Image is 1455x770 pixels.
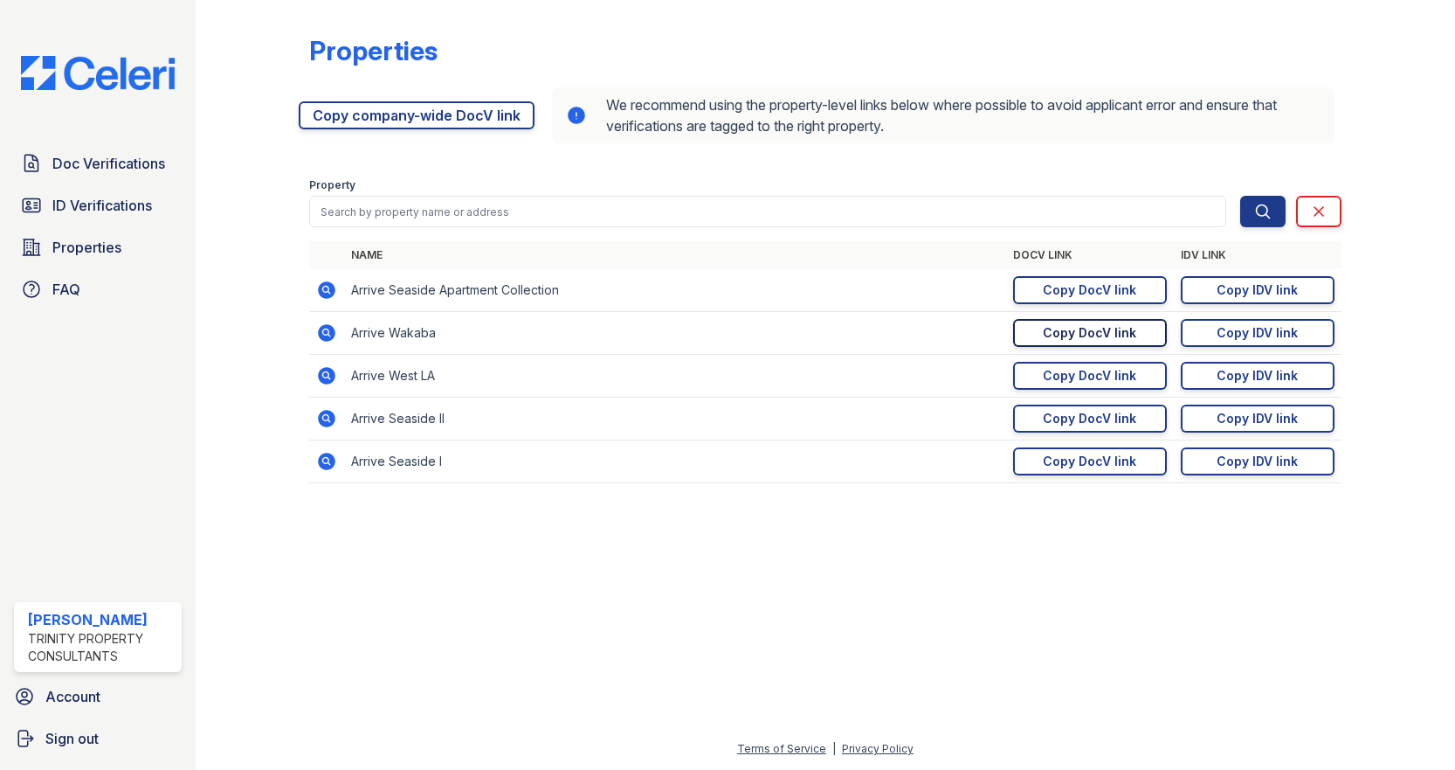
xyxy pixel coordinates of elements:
[1217,281,1298,299] div: Copy IDV link
[299,101,534,129] a: Copy company-wide DocV link
[1181,447,1334,475] a: Copy IDV link
[344,241,1005,269] th: Name
[309,178,355,192] label: Property
[1181,362,1334,390] a: Copy IDV link
[14,230,182,265] a: Properties
[1013,362,1167,390] a: Copy DocV link
[1013,276,1167,304] a: Copy DocV link
[344,355,1005,398] td: Arrive West LA
[344,440,1005,483] td: Arrive Seaside I
[1181,276,1334,304] a: Copy IDV link
[52,279,80,300] span: FAQ
[7,56,189,90] img: CE_Logo_Blue-a8612792a0a2168367f1c8372b55b34899dd931a85d93a1a3d3e32e68fde9ad4.png
[1217,367,1298,385] div: Copy IDV link
[1043,453,1136,470] div: Copy DocV link
[344,398,1005,440] td: Arrive Seaside II
[1181,319,1334,347] a: Copy IDV link
[552,87,1334,143] div: We recommend using the property-level links below where possible to avoid applicant error and ens...
[1013,319,1167,347] a: Copy DocV link
[1217,410,1298,427] div: Copy IDV link
[309,35,438,66] div: Properties
[52,153,165,174] span: Doc Verifications
[52,195,152,216] span: ID Verifications
[309,196,1225,227] input: Search by property name or address
[1006,241,1174,269] th: DocV Link
[14,146,182,181] a: Doc Verifications
[14,188,182,223] a: ID Verifications
[1174,241,1341,269] th: IDV Link
[28,609,175,630] div: [PERSON_NAME]
[1181,405,1334,433] a: Copy IDV link
[832,742,836,755] div: |
[1217,324,1298,342] div: Copy IDV link
[28,630,175,665] div: Trinity Property Consultants
[7,721,189,756] a: Sign out
[737,742,826,755] a: Terms of Service
[1043,367,1136,385] div: Copy DocV link
[14,272,182,307] a: FAQ
[1043,281,1136,299] div: Copy DocV link
[1217,453,1298,470] div: Copy IDV link
[1013,405,1167,433] a: Copy DocV link
[842,742,914,755] a: Privacy Policy
[7,679,189,714] a: Account
[45,686,100,707] span: Account
[45,728,99,749] span: Sign out
[344,269,1005,312] td: Arrive Seaside Apartment Collection
[1013,447,1167,475] a: Copy DocV link
[1043,410,1136,427] div: Copy DocV link
[1043,324,1136,342] div: Copy DocV link
[52,237,121,258] span: Properties
[344,312,1005,355] td: Arrive Wakaba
